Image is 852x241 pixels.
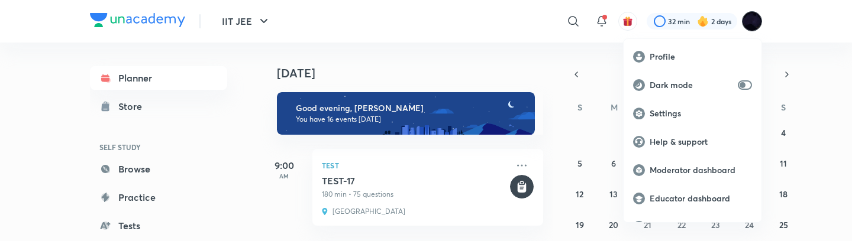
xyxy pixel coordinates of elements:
[624,128,761,156] a: Help & support
[624,156,761,184] a: Moderator dashboard
[650,165,752,175] p: Moderator dashboard
[624,43,761,71] a: Profile
[624,99,761,128] a: Settings
[624,213,761,241] a: Refer your friends
[650,108,752,119] p: Settings
[650,80,733,90] p: Dark mode
[650,136,752,147] p: Help & support
[650,51,752,62] p: Profile
[650,222,752,232] p: Refer your friends
[624,184,761,213] a: Educator dashboard
[650,193,752,204] p: Educator dashboard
